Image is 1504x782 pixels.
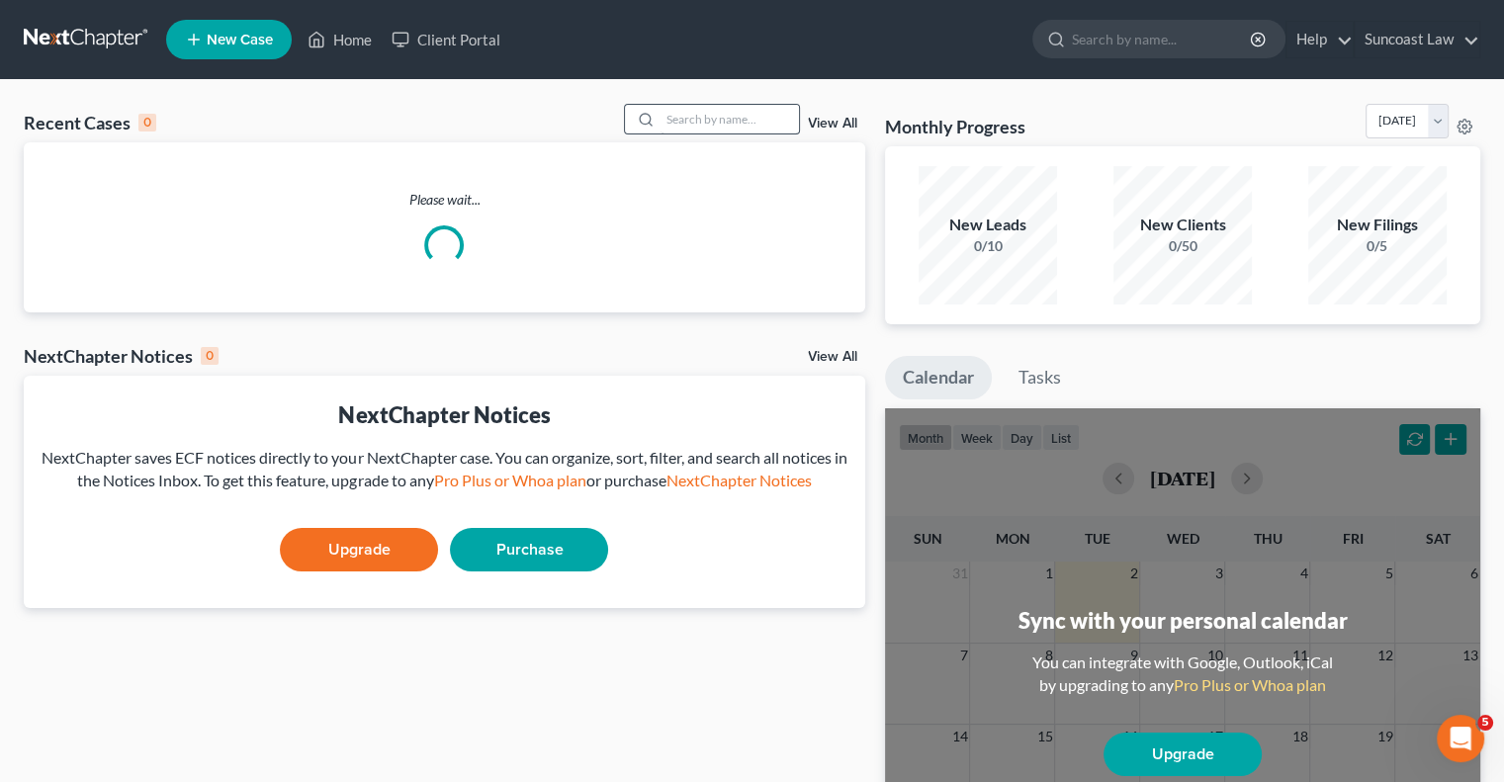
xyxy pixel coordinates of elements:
[71,188,380,289] div: no i am asking how both certificates get filed into pacer through next chapter if they are under ...
[1286,22,1353,57] a: Help
[24,111,156,134] div: Recent Cases
[16,70,324,171] div: Hi [PERSON_NAME]! I want to make sure I am following you. Are you asking how you would upload thi...
[1072,21,1253,57] input: Search by name...
[433,471,585,489] a: Pro Plus or Whoa plan
[31,631,46,647] button: Emoji picker
[382,22,510,57] a: Client Portal
[885,356,992,399] a: Calendar
[310,8,347,45] button: Home
[1024,652,1341,697] div: You can integrate with Google, Outlook, iCal by upgrading to any
[808,350,857,364] a: View All
[1355,22,1479,57] a: Suncoast Law
[1017,605,1347,636] div: Sync with your personal calendar
[56,11,88,43] img: Profile image for James
[16,70,380,187] div: James says…
[96,10,224,25] h1: [PERSON_NAME]
[808,117,857,130] a: View All
[17,589,379,623] textarea: Message…
[1001,356,1079,399] a: Tasks
[40,399,849,430] div: NextChapter Notices
[665,471,811,489] a: NextChapter Notices
[339,623,371,654] button: Send a message…
[32,82,309,159] div: Hi [PERSON_NAME]! I want to make sure I am following you. Are you asking how you would upload thi...
[16,304,380,722] div: James says…
[1174,675,1326,694] a: Pro Plus or Whoa plan
[87,200,364,277] div: no i am asking how both certificates get filed into pacer through next chapter if they are under ...
[1308,214,1447,236] div: New Filings
[661,105,799,133] input: Search by name...
[138,114,156,131] div: 0
[280,528,438,571] a: Upgrade
[16,188,380,304] div: Shelley says…
[919,236,1057,256] div: 0/10
[347,8,383,43] div: Close
[13,8,50,45] button: go back
[62,631,78,647] button: Gif picker
[24,190,865,210] p: Please wait...
[885,115,1025,138] h3: Monthly Progress
[298,22,382,57] a: Home
[919,214,1057,236] div: New Leads
[1477,715,1493,731] span: 5
[450,528,608,571] a: Purchase
[94,631,110,647] button: Upload attachment
[24,344,219,368] div: NextChapter Notices
[126,631,141,647] button: Start recording
[16,304,324,706] div: Hi [PERSON_NAME]! Normally, with our system, we will automatically combine the PDFs for you on th...
[201,347,219,365] div: 0
[1104,733,1262,776] a: Upgrade
[207,33,273,47] span: New Case
[96,25,197,44] p: Active 45m ago
[1437,715,1484,762] iframe: Intercom live chat
[1113,214,1252,236] div: New Clients
[1113,236,1252,256] div: 0/50
[32,316,309,607] div: Hi [PERSON_NAME]! Normally, with our system, we will automatically combine the PDFs for you on th...
[40,447,849,492] div: NextChapter saves ECF notices directly to your NextChapter case. You can organize, sort, filter, ...
[1308,236,1447,256] div: 0/5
